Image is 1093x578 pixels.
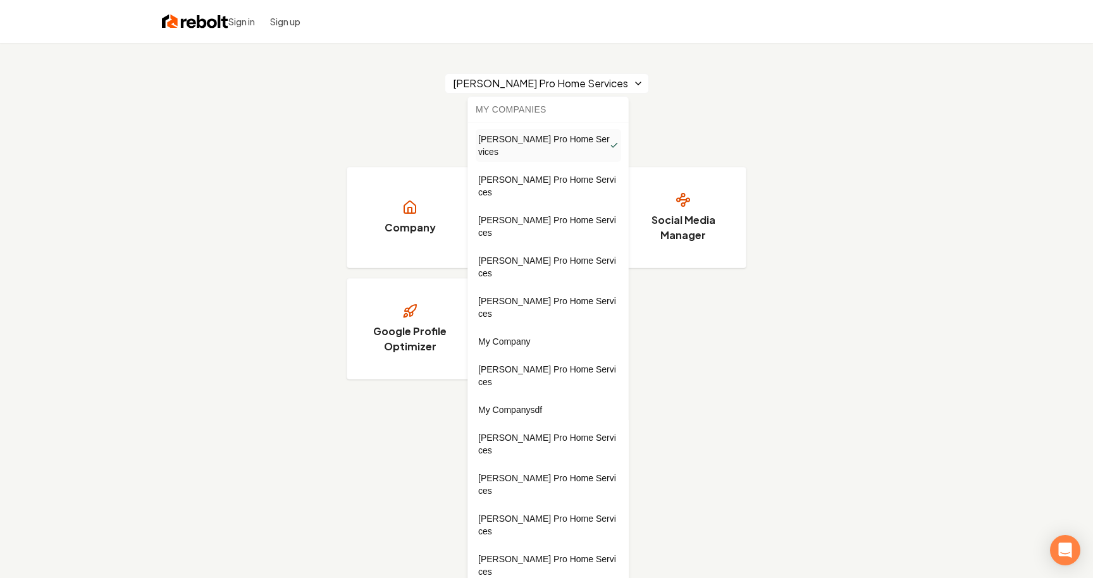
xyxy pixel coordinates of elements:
[478,403,542,416] span: My Companysdf
[478,512,619,538] span: [PERSON_NAME] Pro Home Services
[476,129,621,162] a: [PERSON_NAME] Pro Home Services
[476,250,621,283] a: [PERSON_NAME] Pro Home Services
[478,295,619,320] span: [PERSON_NAME] Pro Home Services
[478,173,619,199] span: [PERSON_NAME] Pro Home Services
[476,400,621,420] a: My Companysdf
[476,427,621,460] a: [PERSON_NAME] Pro Home Services
[478,363,619,388] span: [PERSON_NAME] Pro Home Services
[476,508,621,541] a: [PERSON_NAME] Pro Home Services
[478,254,619,280] span: [PERSON_NAME] Pro Home Services
[478,214,619,239] span: [PERSON_NAME] Pro Home Services
[478,431,619,457] span: [PERSON_NAME] Pro Home Services
[476,210,621,243] a: [PERSON_NAME] Pro Home Services
[476,169,621,202] a: [PERSON_NAME] Pro Home Services
[478,553,619,578] span: [PERSON_NAME] Pro Home Services
[478,133,610,158] span: [PERSON_NAME] Pro Home Services
[476,331,621,352] a: My Company
[476,291,621,324] a: [PERSON_NAME] Pro Home Services
[476,359,621,392] a: [PERSON_NAME] Pro Home Services
[478,472,619,497] span: [PERSON_NAME] Pro Home Services
[476,468,621,501] a: [PERSON_NAME] Pro Home Services
[478,335,530,348] span: My Company
[471,99,626,120] div: My Companies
